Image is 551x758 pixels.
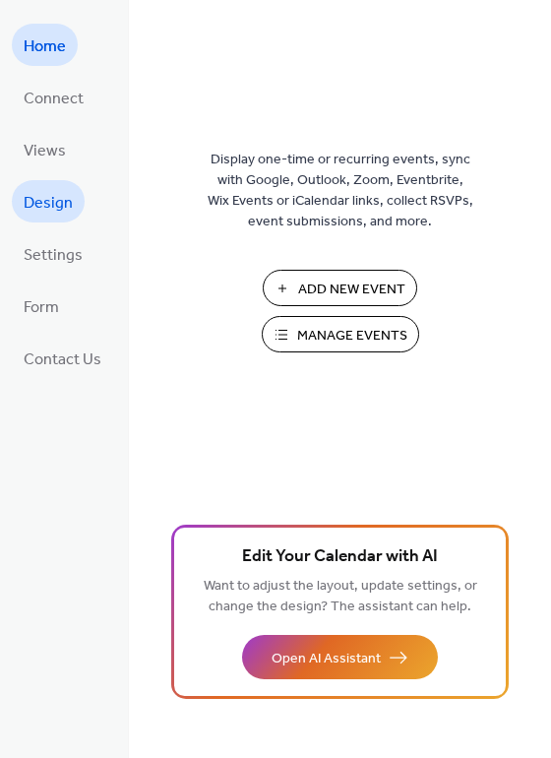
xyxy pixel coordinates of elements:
a: Design [12,180,85,222]
button: Open AI Assistant [242,635,438,679]
span: Open AI Assistant [272,649,381,669]
span: Connect [24,84,84,114]
span: Settings [24,240,83,271]
span: Add New Event [298,280,405,300]
a: Home [12,24,78,66]
a: Contact Us [12,337,113,379]
span: Contact Us [24,345,101,375]
span: Views [24,136,66,166]
span: Display one-time or recurring events, sync with Google, Outlook, Zoom, Eventbrite, Wix Events or ... [208,150,473,232]
span: Home [24,32,66,62]
button: Manage Events [262,316,419,352]
button: Add New Event [263,270,417,306]
span: Manage Events [297,326,407,347]
a: Connect [12,76,95,118]
a: Views [12,128,78,170]
span: Design [24,188,73,219]
span: Edit Your Calendar with AI [242,543,438,571]
a: Form [12,284,71,327]
a: Settings [12,232,94,275]
span: Form [24,292,59,323]
span: Want to adjust the layout, update settings, or change the design? The assistant can help. [204,573,477,620]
